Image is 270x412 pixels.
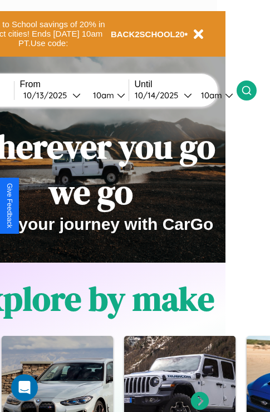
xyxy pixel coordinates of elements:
button: 10am [84,89,129,101]
div: 10 / 13 / 2025 [23,90,72,101]
div: 10 / 14 / 2025 [135,90,184,101]
b: BACK2SCHOOL20 [111,29,185,39]
label: Until [135,79,237,89]
div: Give Feedback [6,183,13,228]
div: 10am [195,90,225,101]
button: 10am [192,89,237,101]
label: From [20,79,129,89]
div: Open Intercom Messenger [11,374,38,401]
button: 10/13/2025 [20,89,84,101]
div: 10am [87,90,117,101]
